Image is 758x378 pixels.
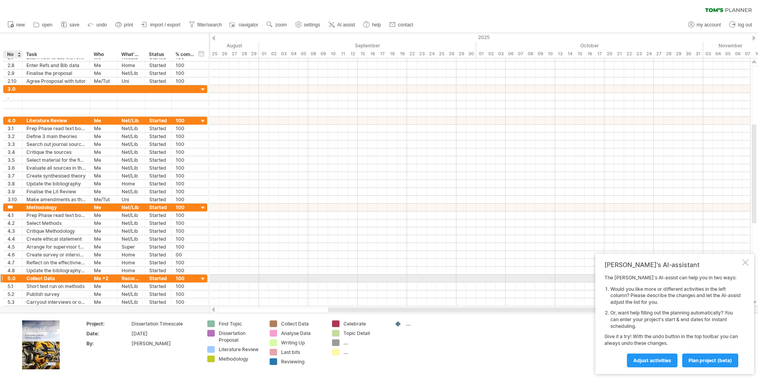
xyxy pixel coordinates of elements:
div: Home [122,259,141,266]
div: Me [94,164,113,172]
div: Monday, 27 October 2025 [654,50,664,58]
div: Started [149,211,167,219]
div: 100 [176,204,195,211]
div: [PERSON_NAME] [131,340,198,347]
div: Task [26,51,85,58]
div: Me [94,259,113,266]
span: import / export [150,22,180,28]
div: Friday, 10 October 2025 [545,50,555,58]
div: Wednesday, 24 September 2025 [427,50,437,58]
div: Monday, 29 September 2025 [456,50,466,58]
div: Net/Lib [122,211,141,219]
div: Net/Lib [122,235,141,243]
div: October 2025 [476,41,703,50]
div: Started [149,275,167,282]
div: .... [343,339,387,346]
div: Net/Lib [122,188,141,195]
div: Started [149,290,167,298]
a: help [361,20,383,30]
div: Net/Lib [122,172,141,180]
div: Monday, 8 September 2025 [308,50,318,58]
div: Me [94,235,113,243]
div: Tuesday, 23 September 2025 [417,50,427,58]
div: 3.7 [8,172,18,180]
img: ae64b563-e3e0-416d-90a8-e32b171956a1.jpg [22,320,60,369]
span: AI assist [337,22,355,28]
div: 100 [176,227,195,235]
div: Wednesday, 27 August 2025 [229,50,239,58]
div: Friday, 29 August 2025 [249,50,259,58]
div: 100 [176,211,195,219]
div: Finalise the proposal [26,69,86,77]
div: Wednesday, 3 September 2025 [279,50,289,58]
div: Me [94,204,113,211]
div: 100 [176,172,195,180]
div: Started [149,283,167,290]
div: 100 [176,235,195,243]
div: 5.3 [8,298,18,306]
div: Net/Lib [122,69,141,77]
div: Methodology [26,204,86,211]
div: Monday, 6 October 2025 [506,50,516,58]
div: Methodology [219,356,262,362]
span: my account [697,22,721,28]
div: Started [149,77,167,85]
div: Me [94,188,113,195]
div: 100 [176,275,195,282]
a: plan project (beta) [682,354,738,367]
div: Thursday, 18 September 2025 [387,50,397,58]
div: Recorder [122,275,141,282]
div: 5.2 [8,290,18,298]
a: navigator [228,20,261,30]
div: Dissertation Timescale [131,320,198,327]
div: 100 [176,298,195,306]
div: Wednesday, 10 September 2025 [328,50,338,58]
div: Me [94,298,113,306]
div: 100 [176,219,195,227]
div: Select material for the final Lit Review [26,156,86,164]
div: Monday, 25 August 2025 [210,50,220,58]
div: 4.6 [8,251,18,258]
div: Update the bibliography and write up the methodology section [26,267,86,274]
div: Me [94,283,113,290]
div: Uni [122,196,141,203]
div: 3.6 [8,164,18,172]
div: 4.7 [8,259,18,266]
div: Tuesday, 26 August 2025 [220,50,229,58]
div: Me [94,133,113,140]
div: Net/Lib [122,140,141,148]
div: Me [94,290,113,298]
div: Me +2 [94,275,113,282]
div: Project: [86,320,130,327]
a: settings [293,20,323,30]
div: 3.9 [8,188,18,195]
div: Celebrate [343,320,387,327]
a: import / export [139,20,183,30]
div: Collect Data [281,320,324,327]
div: The [PERSON_NAME]'s AI-assist can help you in two ways: Give it a try! With the undo button in th... [604,275,741,367]
div: Friday, 3 October 2025 [496,50,506,58]
div: Started [149,172,167,180]
div: 3.3 [8,140,18,148]
div: % complete [175,51,194,58]
span: print [124,22,133,28]
div: Enter Refs and Bib data [26,62,86,69]
div: Me [94,251,113,258]
div: Tuesday, 30 September 2025 [466,50,476,58]
div: Thursday, 2 October 2025 [486,50,496,58]
div: Thursday, 28 August 2025 [239,50,249,58]
div: Literature Review [26,117,86,124]
div: 5.1 [8,283,18,290]
div: Me [94,62,113,69]
div: Create ethical statement [26,235,86,243]
div: 4.8 [8,267,18,274]
div: Started [149,235,167,243]
div: Started [149,156,167,164]
div: Me [94,219,113,227]
div: Thursday, 6 November 2025 [733,50,743,58]
div: Home [122,267,141,274]
div: Monday, 20 October 2025 [604,50,614,58]
a: log out [727,20,754,30]
div: Me [94,211,113,219]
div: 2.8 [8,62,18,69]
